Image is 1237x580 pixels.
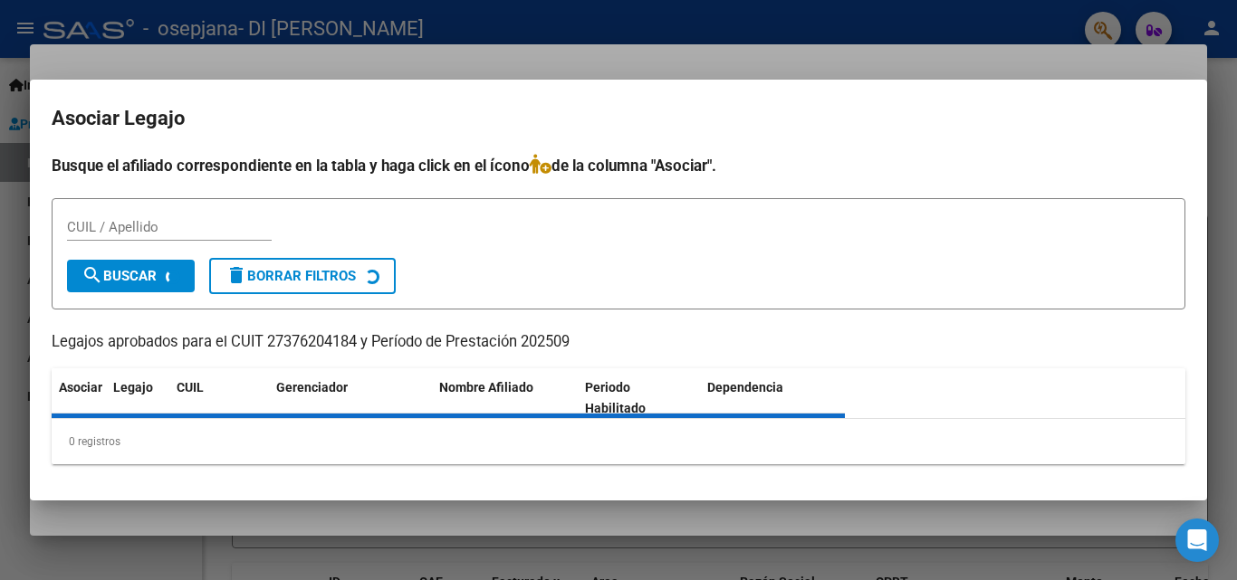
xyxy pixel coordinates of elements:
[209,258,396,294] button: Borrar Filtros
[113,380,153,395] span: Legajo
[82,264,103,286] mat-icon: search
[106,368,169,428] datatable-header-cell: Legajo
[269,368,432,428] datatable-header-cell: Gerenciador
[67,260,195,292] button: Buscar
[225,264,247,286] mat-icon: delete
[700,368,846,428] datatable-header-cell: Dependencia
[585,380,646,415] span: Periodo Habilitado
[578,368,700,428] datatable-header-cell: Periodo Habilitado
[439,380,533,395] span: Nombre Afiliado
[1175,518,1219,562] div: Open Intercom Messenger
[225,268,356,284] span: Borrar Filtros
[169,368,269,428] datatable-header-cell: CUIL
[82,268,157,284] span: Buscar
[52,419,1185,464] div: 0 registros
[52,331,1185,354] p: Legajos aprobados para el CUIT 27376204184 y Período de Prestación 202509
[52,368,106,428] datatable-header-cell: Asociar
[276,380,348,395] span: Gerenciador
[52,154,1185,177] h4: Busque el afiliado correspondiente en la tabla y haga click en el ícono de la columna "Asociar".
[59,380,102,395] span: Asociar
[177,380,204,395] span: CUIL
[432,368,578,428] datatable-header-cell: Nombre Afiliado
[707,380,783,395] span: Dependencia
[52,101,1185,136] h2: Asociar Legajo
